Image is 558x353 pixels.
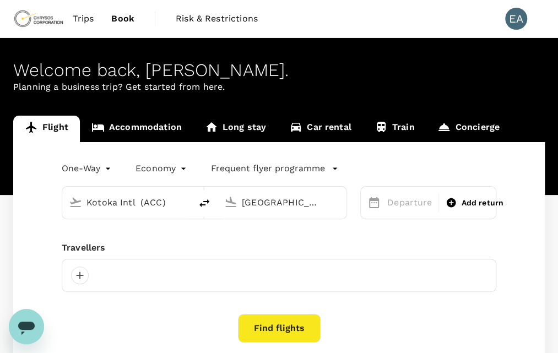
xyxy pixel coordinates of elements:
[73,12,94,25] span: Trips
[111,12,134,25] span: Book
[13,60,545,80] div: Welcome back , [PERSON_NAME] .
[193,116,278,142] a: Long stay
[191,190,218,216] button: delete
[238,314,321,343] button: Find flights
[86,194,168,211] input: Depart from
[505,8,527,30] div: EA
[211,162,325,175] p: Frequent flyer programme
[387,196,432,209] p: Departure
[339,201,341,203] button: Open
[13,80,545,94] p: Planning a business trip? Get started from here.
[183,201,186,203] button: Open
[211,162,338,175] button: Frequent flyer programme
[13,7,64,31] img: Chrysos Corporation
[80,116,193,142] a: Accommodation
[176,12,258,25] span: Risk & Restrictions
[62,241,496,254] div: Travellers
[136,160,189,177] div: Economy
[363,116,426,142] a: Train
[426,116,511,142] a: Concierge
[461,197,503,209] span: Add return
[9,309,44,344] iframe: Button to launch messaging window
[242,194,323,211] input: Going to
[62,160,113,177] div: One-Way
[278,116,363,142] a: Car rental
[13,116,80,142] a: Flight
